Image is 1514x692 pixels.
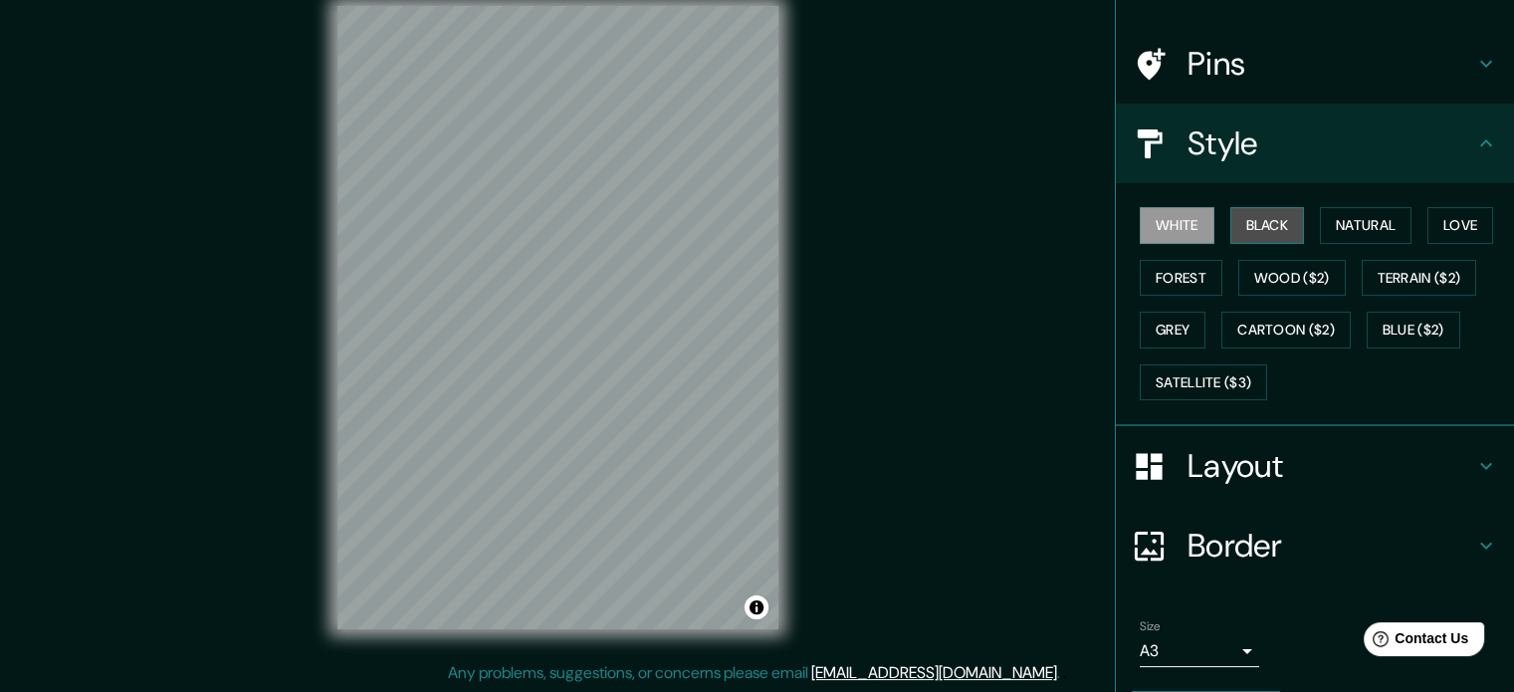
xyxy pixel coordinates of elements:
canvas: Map [337,6,778,629]
button: Toggle attribution [745,595,768,619]
div: Layout [1116,426,1514,506]
button: Satellite ($3) [1140,364,1267,401]
h4: Layout [1188,446,1474,486]
button: Forest [1140,260,1222,297]
button: Cartoon ($2) [1221,312,1351,348]
p: Any problems, suggestions, or concerns please email . [448,661,1060,685]
button: Wood ($2) [1238,260,1346,297]
a: [EMAIL_ADDRESS][DOMAIN_NAME] [811,662,1057,683]
button: White [1140,207,1214,244]
div: . [1060,661,1063,685]
button: Love [1427,207,1493,244]
div: Pins [1116,24,1514,104]
div: Border [1116,506,1514,585]
div: A3 [1140,635,1259,667]
iframe: Help widget launcher [1337,614,1492,670]
div: . [1063,661,1067,685]
h4: Style [1188,123,1474,163]
button: Terrain ($2) [1362,260,1477,297]
label: Size [1140,618,1161,635]
button: Blue ($2) [1367,312,1460,348]
button: Grey [1140,312,1205,348]
h4: Border [1188,526,1474,566]
h4: Pins [1188,44,1474,84]
button: Natural [1320,207,1411,244]
button: Black [1230,207,1305,244]
div: Style [1116,104,1514,183]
